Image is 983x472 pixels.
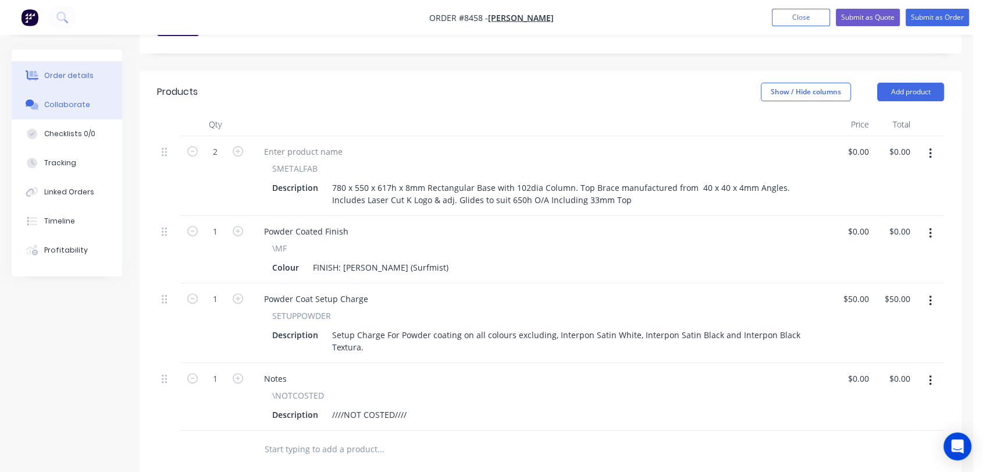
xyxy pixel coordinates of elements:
div: Description [268,406,323,423]
div: Price [832,113,874,136]
div: Qty [180,113,250,136]
div: Description [268,179,323,196]
div: Description [268,327,323,343]
span: Order #8458 - [429,12,488,23]
span: SMETALFAB [272,162,318,175]
div: Collaborate [44,100,90,110]
button: Tracking [12,148,122,178]
div: Order details [44,70,94,81]
button: Timeline [12,207,122,236]
img: Factory [21,9,38,26]
button: Collaborate [12,90,122,119]
button: Profitability [12,236,122,265]
button: Submit as Quote [836,9,900,26]
div: Linked Orders [44,187,94,197]
div: ////NOT COSTED//// [327,406,411,423]
div: Checklists 0/0 [44,129,95,139]
input: Start typing to add a product... [264,438,497,461]
div: Tracking [44,158,76,168]
button: Add product [877,83,944,101]
div: Setup Charge For Powder coating on all colours excluding, Interpon Satin White, Interpon Satin Bl... [327,327,810,356]
button: Order details [12,61,122,90]
div: Products [157,85,198,99]
span: \NOTCOSTED [272,389,324,402]
div: Timeline [44,216,75,226]
div: 780 x 550 x 617h x 8mm Rectangular Base with 102dia Column. Top Brace manufactured from 40 x 40 x... [327,179,810,208]
div: Total [874,113,916,136]
div: Open Intercom Messenger [943,432,971,460]
button: Submit as Order [906,9,969,26]
button: Checklists 0/0 [12,119,122,148]
div: Powder Coat Setup Charge [255,290,377,307]
span: \MF [272,242,287,254]
div: FINISH: [PERSON_NAME] (Surfmist) [308,259,453,276]
span: SETUPPOWDER [272,310,331,322]
div: Colour [268,259,304,276]
div: Powder Coated Finish [255,223,358,240]
button: Show / Hide columns [761,83,851,101]
div: Profitability [44,245,88,255]
a: [PERSON_NAME] [488,12,554,23]
button: Close [772,9,830,26]
div: Notes [255,370,296,387]
button: Linked Orders [12,178,122,207]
